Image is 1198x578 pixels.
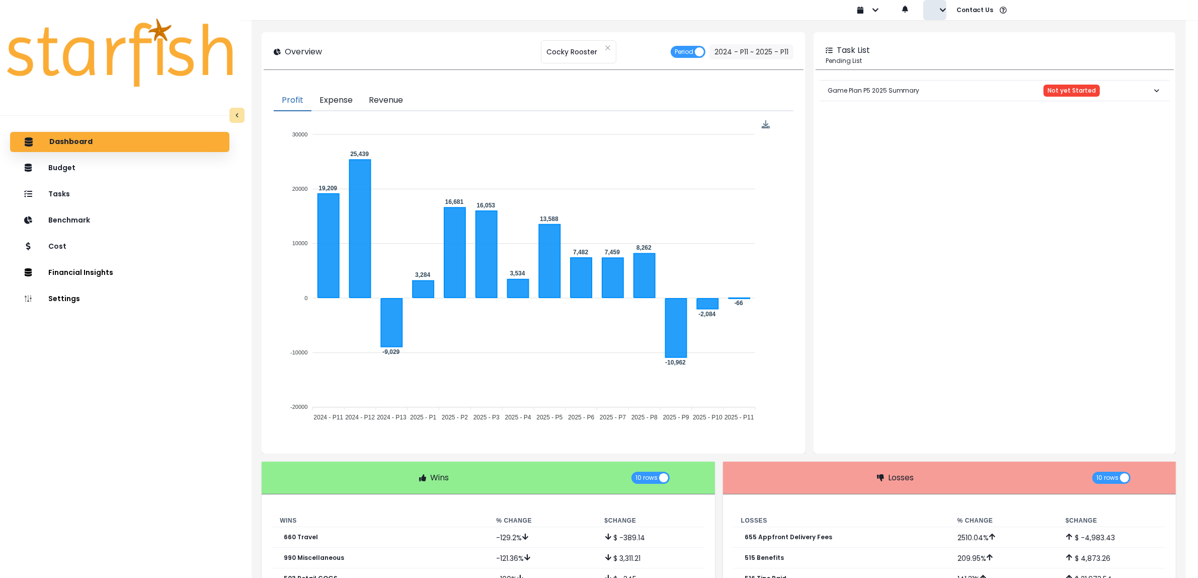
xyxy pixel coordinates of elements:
p: Losses [888,472,914,484]
th: $ Change [1058,515,1166,527]
td: $ 3,311.21 [597,548,705,568]
tspan: 2025 - P4 [505,414,531,421]
tspan: 10000 [292,240,308,246]
tspan: 30000 [292,131,308,137]
button: Dashboard [10,132,229,152]
tspan: 2025 - P8 [631,414,658,421]
tspan: 20000 [292,186,308,192]
tspan: 2024 - P12 [345,414,375,421]
tspan: 2025 - P2 [442,414,468,421]
tspan: 2024 - P11 [314,414,344,421]
button: Benchmark [10,210,229,231]
td: $ -4,983.43 [1058,527,1166,548]
th: Losses [733,515,949,527]
td: $ -389.14 [597,527,705,548]
tspan: 2024 - P13 [377,414,407,421]
p: Dashboard [49,137,93,147]
tspan: 2025 - P6 [569,414,595,421]
span: 10 rows [1096,472,1119,484]
tspan: -10000 [290,349,307,355]
p: 655 Appfront Delivery Fees [745,534,833,541]
button: Profit [274,90,311,111]
svg: close [605,45,611,51]
tspan: 2025 - P1 [410,414,436,421]
p: Pending List [826,56,1164,65]
th: % Change [949,515,1058,527]
th: Wins [272,515,488,527]
p: Cost [48,242,66,251]
tspan: 2025 - P7 [600,414,626,421]
span: Not yet Started [1048,87,1096,94]
p: 660 Travel [284,534,318,541]
button: Revenue [361,90,411,111]
tspan: -20000 [290,404,307,410]
tspan: 2025 - P9 [663,414,689,421]
div: Menu [762,120,770,129]
button: Financial Insights [10,263,229,283]
th: $ Change [597,515,705,527]
button: 2024 - P11 ~ 2025 - P11 [709,44,793,59]
p: Budget [48,164,75,172]
tspan: 0 [304,295,307,301]
p: Wins [430,472,449,484]
td: -129.2 % [488,527,596,548]
p: 990 Miscellaneous [284,554,344,561]
span: Cocky Rooster [546,41,597,62]
span: 10 rows [635,472,658,484]
tspan: 2025 - P5 [537,414,563,421]
p: Game Plan P5 2025 Summary [828,78,920,103]
td: 2510.04 % [949,527,1058,548]
td: -121.36 % [488,548,596,568]
p: Overview [285,46,322,58]
tspan: 2025 - P11 [725,414,755,421]
tspan: 2025 - P3 [473,414,500,421]
span: Period [675,46,693,58]
td: 209.95 % [949,548,1058,568]
button: Tasks [10,184,229,204]
img: Download Profit [762,120,770,129]
p: Tasks [48,190,70,198]
td: $ 4,873.26 [1058,548,1166,568]
p: Benchmark [48,216,90,225]
button: Clear [605,43,611,53]
p: Task List [837,44,870,56]
p: 515 Benefits [745,554,784,561]
button: Expense [311,90,361,111]
tspan: 2025 - P10 [693,414,723,421]
button: Settings [10,289,229,309]
button: Cost [10,237,229,257]
button: Budget [10,158,229,178]
button: Game Plan P5 2025 SummaryNot yet Started [820,81,1170,101]
th: % Change [488,515,596,527]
